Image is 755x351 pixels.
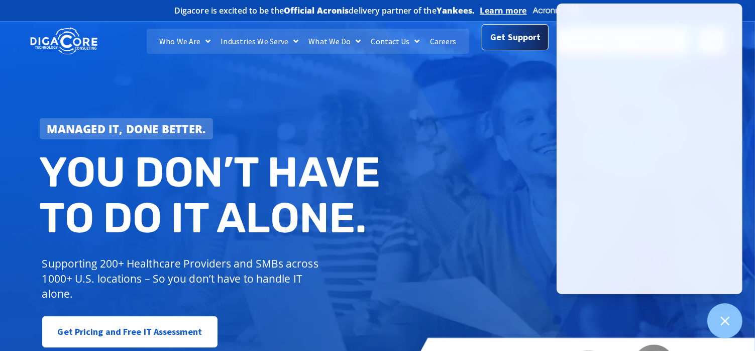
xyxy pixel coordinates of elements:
[366,29,425,54] a: Contact Us
[215,29,303,54] a: Industries We Serve
[532,3,581,18] img: Acronis
[303,29,366,54] a: What We Do
[284,5,349,16] b: Official Acronis
[40,149,385,241] h2: You don’t have to do IT alone.
[47,121,206,136] strong: Managed IT, done better.
[490,27,541,47] span: Get Support
[154,29,215,54] a: Who We Are
[147,29,469,54] nav: Menu
[437,5,475,16] b: Yankees.
[42,256,323,301] p: Supporting 200+ Healthcare Providers and SMBs across 1000+ U.S. locations – So you don’t have to ...
[174,7,475,15] h2: Digacore is excited to be the delivery partner of the
[30,27,97,56] img: DigaCore Technology Consulting
[42,316,218,347] a: Get Pricing and Free IT Assessment
[40,118,213,139] a: Managed IT, done better.
[557,4,742,294] iframe: Chatgenie Messenger
[425,29,462,54] a: Careers
[480,6,527,16] a: Learn more
[58,322,202,342] span: Get Pricing and Free IT Assessment
[482,24,549,50] a: Get Support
